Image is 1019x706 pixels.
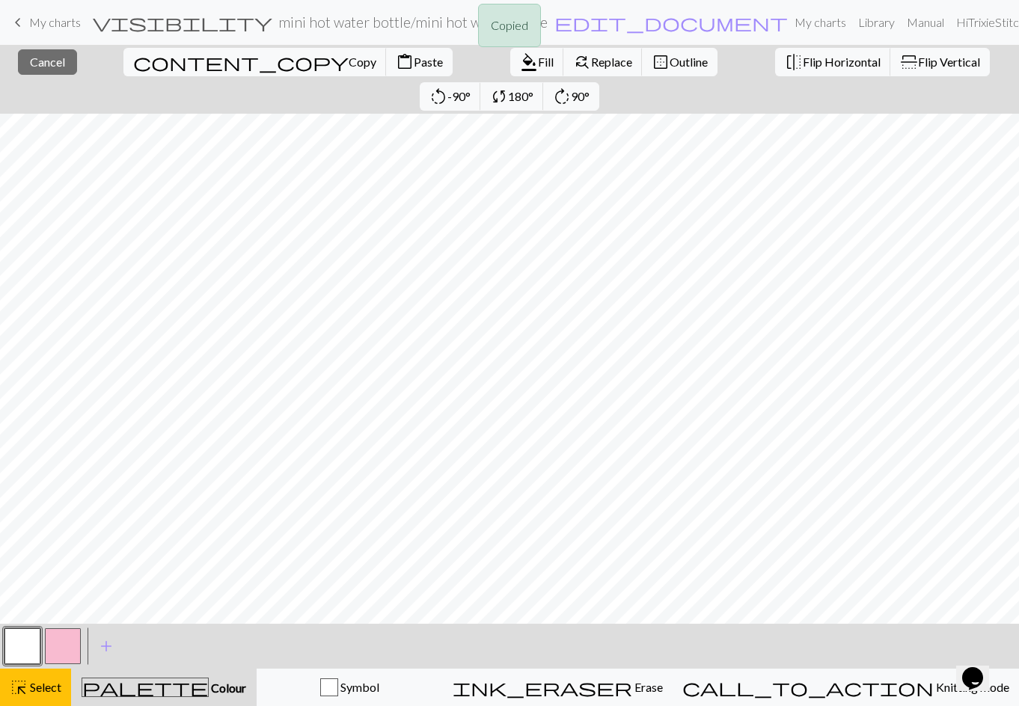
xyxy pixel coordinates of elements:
[30,55,65,69] span: Cancel
[673,669,1019,706] button: Knitting mode
[956,646,1004,691] iframe: chat widget
[123,48,387,76] button: Copy
[491,16,528,34] p: Copied
[82,677,208,698] span: palette
[538,55,554,69] span: Fill
[520,52,538,73] span: format_color_fill
[899,53,919,71] span: flip
[338,680,379,694] span: Symbol
[918,55,980,69] span: Flip Vertical
[420,82,481,111] button: -90°
[443,669,673,706] button: Erase
[453,677,632,698] span: ink_eraser
[490,86,508,107] span: sync
[632,680,663,694] span: Erase
[573,52,591,73] span: find_replace
[543,82,599,111] button: 90°
[553,86,571,107] span: rotate_right
[510,48,564,76] button: Fill
[803,55,881,69] span: Flip Horizontal
[28,680,61,694] span: Select
[447,89,471,103] span: -90°
[396,52,414,73] span: content_paste
[775,48,891,76] button: Flip Horizontal
[349,55,376,69] span: Copy
[563,48,643,76] button: Replace
[890,48,990,76] button: Flip Vertical
[934,680,1009,694] span: Knitting mode
[18,49,77,75] button: Cancel
[10,677,28,698] span: highlight_alt
[670,55,708,69] span: Outline
[133,52,349,73] span: content_copy
[257,669,443,706] button: Symbol
[571,89,590,103] span: 90°
[682,677,934,698] span: call_to_action
[209,681,246,695] span: Colour
[97,636,115,657] span: add
[785,52,803,73] span: flip
[71,669,257,706] button: Colour
[508,89,533,103] span: 180°
[591,55,632,69] span: Replace
[414,55,443,69] span: Paste
[386,48,453,76] button: Paste
[642,48,717,76] button: Outline
[652,52,670,73] span: border_outer
[429,86,447,107] span: rotate_left
[480,82,544,111] button: 180°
